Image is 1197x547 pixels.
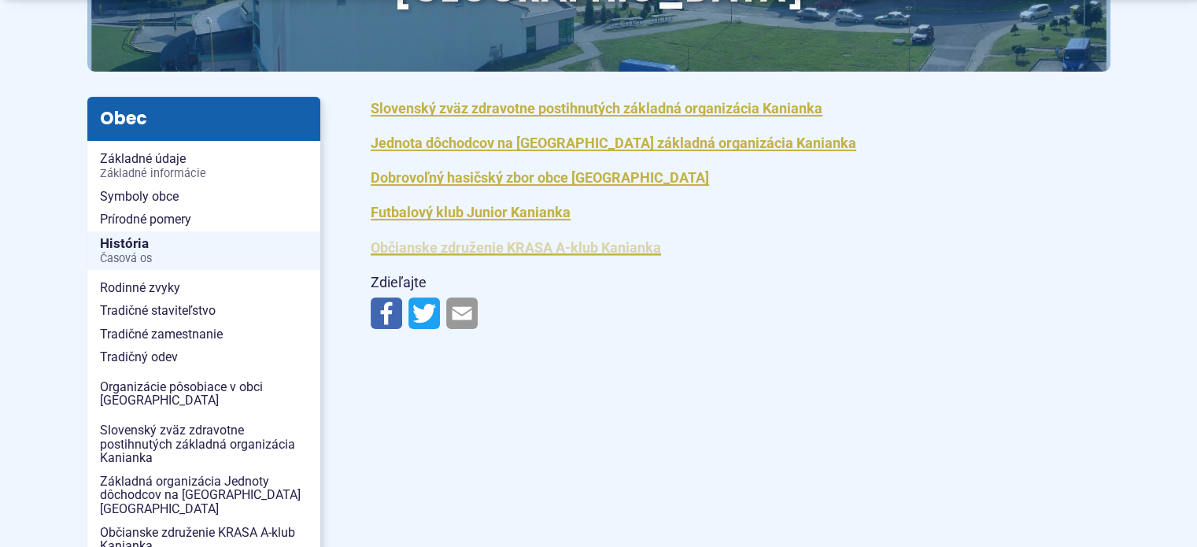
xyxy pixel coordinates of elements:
[100,276,308,300] span: Rodinné zvyky
[371,135,856,151] a: Jednota dôchodcov na [GEOGRAPHIC_DATA] základná organizácia Kanianka
[100,147,308,184] span: Základné údaje
[100,168,308,180] span: Základné informácie
[87,375,320,412] a: Organizácie pôsobiace v obci [GEOGRAPHIC_DATA]
[371,298,402,329] img: Zdieľať na Facebooku
[408,298,440,329] img: Zdieľať na Twitteri
[100,231,308,270] span: História
[100,375,308,412] span: Organizácie pôsobiace v obci [GEOGRAPHIC_DATA]
[87,97,320,141] h3: Obec
[371,100,822,116] a: Slovenský zväz zdravotne postihnutých základná organizácia Kanianka
[87,346,320,369] a: Tradičný odev
[100,299,308,323] span: Tradičné staviteľstvo
[87,231,320,270] a: HistóriaČasová os
[87,299,320,323] a: Tradičné staviteľstvo
[100,346,308,369] span: Tradičný odev
[100,419,308,470] span: Slovenský zväz zdravotne postihnutých základná organizácia Kanianka
[100,185,308,209] span: Symboly obce
[100,253,308,265] span: Časová os
[100,208,308,231] span: Prírodné pomery
[87,208,320,231] a: Prírodné pomery
[87,276,320,300] a: Rodinné zvyky
[371,169,709,186] a: Dobrovoľný hasičský zbor obce [GEOGRAPHIC_DATA]
[446,298,478,329] img: Zdieľať e-mailom
[87,323,320,346] a: Tradičné zamestnanie
[371,204,571,220] a: Futbalový klub Junior Kanianka
[100,323,308,346] span: Tradičné zamestnanie
[87,147,320,184] a: Základné údajeZákladné informácie
[100,470,308,521] span: Základná organizácia Jednoty dôchodcov na [GEOGRAPHIC_DATA] [GEOGRAPHIC_DATA]
[371,239,661,256] a: Občianske združenie KRASA A-klub Kanianka
[371,271,929,295] p: Zdieľajte
[87,185,320,209] a: Symboly obce
[87,419,320,470] a: Slovenský zväz zdravotne postihnutých základná organizácia Kanianka
[87,470,320,521] a: Základná organizácia Jednoty dôchodcov na [GEOGRAPHIC_DATA] [GEOGRAPHIC_DATA]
